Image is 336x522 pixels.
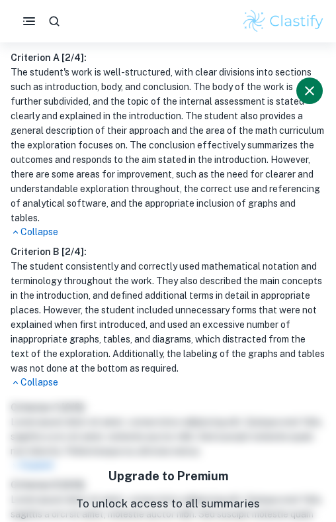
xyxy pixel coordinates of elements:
[11,65,325,225] h1: The student's work is well-structured, with clear divisions into sections such as introduction, b...
[76,496,260,513] p: To unlock access to all summaries
[11,244,325,259] h6: Criterion B [ 2 / 4 ]:
[296,78,323,104] button: Close
[11,376,325,390] p: Collapse
[11,259,325,376] h1: The student consistently and correctly used mathematical notation and terminology throughout the ...
[241,8,325,34] img: Clastify logo
[11,225,325,239] p: Collapse
[76,467,260,485] h5: Upgrade to Premium
[11,50,325,65] h6: Criterion A [ 2 / 4 ]:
